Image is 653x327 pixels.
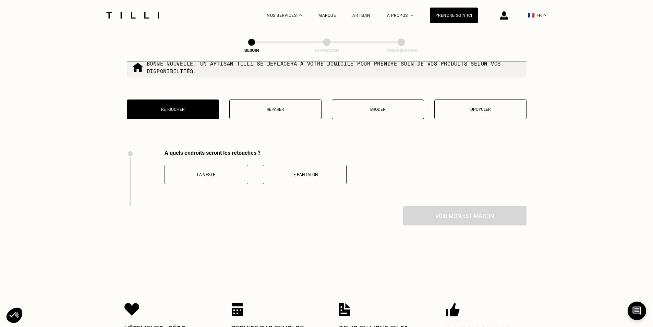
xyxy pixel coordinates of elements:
a: Marque [318,13,336,18]
img: Icon [124,303,140,316]
button: La veste [165,165,248,184]
img: Icon [339,303,350,316]
img: menu déroulant [543,14,546,16]
p: Réparer [233,107,318,112]
p: Broder [336,107,420,112]
img: Icon [446,303,460,317]
button: Broder [332,100,424,119]
div: À quels endroits seront les retouches ? [165,150,347,156]
a: Artisan [352,13,371,18]
a: Prendre soin ici [430,8,478,23]
img: Logo du service de couturière Tilli [104,12,161,19]
p: La veste [168,172,244,177]
div: Estimation [292,48,361,53]
div: Besoin [217,48,286,53]
p: Bonne nouvelle, un artisan tilli se déplacera à votre domicile pour prendre soin de vos produits ... [147,60,521,75]
button: Retoucher [127,100,219,119]
img: Menu déroulant [299,14,302,16]
span: 🇫🇷 [528,12,535,19]
p: Upcycler [438,107,523,112]
img: Icon [232,303,243,316]
img: Menu déroulant à propos [411,14,413,16]
div: Confirmation [367,48,436,53]
img: commande à domicile [132,62,143,73]
p: Le pantalon [267,172,343,177]
img: icône connexion [500,11,508,20]
button: Upcycler [434,100,527,119]
p: Retoucher [131,107,215,112]
button: Le pantalon [263,165,347,184]
button: Réparer [229,100,322,119]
